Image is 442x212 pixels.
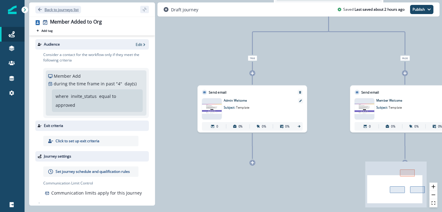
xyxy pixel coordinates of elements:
p: 0% [238,124,243,129]
p: Set journey schedule and qualification rules [56,169,130,174]
button: sidebar collapse toggle [140,6,149,13]
p: Subject: [224,103,277,110]
p: Consider a contact for the workflow only if they meet the following criteria [43,52,149,63]
button: Edit [136,42,146,47]
button: Add tag [35,28,54,33]
span: Template [389,106,402,110]
div: Send emailRemoveemail asset unavailableAdmin WelcomeSubject: Template00%0%0% [197,85,307,132]
p: 0 [216,124,218,129]
img: email asset unavailable [355,104,374,114]
button: Go back [35,6,81,13]
p: 0% [391,124,395,129]
p: 0% [262,124,266,129]
div: Member Added to Org [50,19,102,26]
button: zoom in [429,183,437,191]
p: invite_status [71,93,97,99]
p: Admin Welcome [224,98,292,103]
p: Click to set up exit criteria [56,138,99,144]
p: Communication Limit Control [43,180,149,186]
p: Exit criteria [44,123,63,128]
p: 0 [369,124,371,129]
span: True [248,56,257,61]
p: Journey settings [44,154,71,159]
p: Member Add [54,73,81,79]
p: Back to journeys list [45,7,79,12]
g: Edge from 19427bfa-95e2-46b9-89aa-a2f4f61fc542 to node-edge-label2ad76be6-794f-4980-ab35-4b24d8ff... [252,9,328,55]
p: Edit [136,42,142,47]
p: 0% [285,124,289,129]
p: Audience [44,42,60,47]
p: " 4 " [116,80,122,87]
p: day(s) [125,80,137,87]
p: Add tag [41,29,52,32]
span: False [400,56,410,61]
p: approved [56,102,75,108]
img: email asset unavailable [202,104,222,114]
p: Last saved about 2 hours ago [355,7,405,12]
g: Edge from 19427bfa-95e2-46b9-89aa-a2f4f61fc542 to node-edge-label15d0b228-7f43-47d1-82e2-ed93e31e... [329,9,405,55]
p: equal to [99,93,116,99]
p: Draft journey [171,6,198,13]
p: where [56,93,68,99]
p: during the time frame [54,80,99,87]
p: Communication limits apply for this Journey [51,190,142,196]
p: in past [101,80,115,87]
p: Send email [209,90,227,95]
p: Saved [343,7,354,12]
span: Template [236,106,250,110]
button: zoom out [429,191,437,199]
button: fit view [429,199,437,207]
img: Inflection [8,6,17,14]
p: Send email [361,90,379,95]
p: Subject: [376,103,430,110]
div: True [211,56,293,61]
p: 0% [414,124,419,129]
button: Publish [410,5,433,14]
button: Remove [297,91,304,94]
